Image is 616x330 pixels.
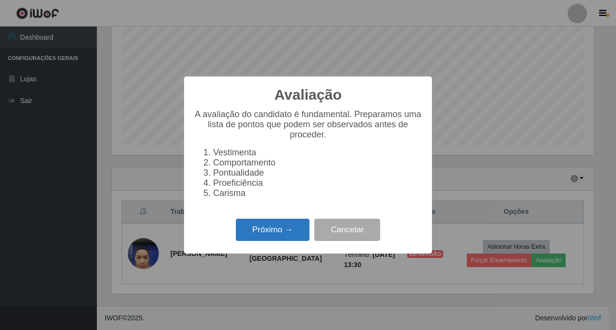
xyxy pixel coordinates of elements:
[213,168,422,178] li: Pontualidade
[213,158,422,168] li: Comportamento
[213,178,422,188] li: Proeficiência
[236,219,309,241] button: Próximo →
[194,109,422,140] p: A avaliação do candidato é fundamental. Preparamos uma lista de pontos que podem ser observados a...
[314,219,380,241] button: Cancelar
[275,86,342,104] h2: Avaliação
[213,148,422,158] li: Vestimenta
[213,188,422,198] li: Carisma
